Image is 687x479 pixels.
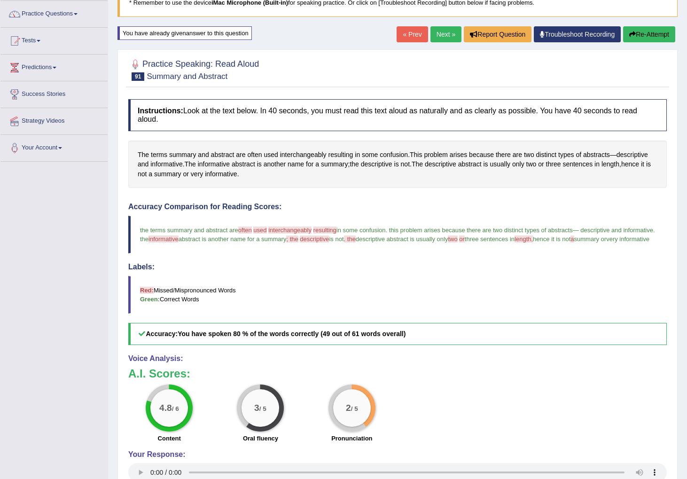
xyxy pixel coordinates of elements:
[140,227,238,234] span: the terms summary and abstract are
[570,236,574,243] span: a
[154,169,181,179] span: Click to see word definition
[150,159,182,169] span: Click to see word definition
[601,159,619,169] span: Click to see word definition
[128,263,667,271] h4: Labels:
[236,150,245,160] span: Click to see word definition
[128,203,667,211] h4: Accuracy Comparison for Reading Scores:
[346,403,351,413] big: 2
[425,159,456,169] span: Click to see word definition
[490,159,510,169] span: Click to see word definition
[483,159,488,169] span: Click to see word definition
[496,150,511,160] span: Click to see word definition
[653,227,655,234] span: .
[410,150,422,160] span: Click to see word definition
[117,26,252,40] div: You have already given answer to this question
[313,227,336,234] span: resulting
[128,354,667,363] h4: Voice Analysis:
[232,159,255,169] span: Click to see word definition
[574,236,607,243] span: summary or
[394,159,399,169] span: Click to see word definition
[465,236,515,243] span: three sentences in
[132,72,144,81] span: 91
[386,227,388,234] span: .
[336,227,386,234] span: in some confusion
[179,236,287,243] span: abstract is another name for a summary
[389,227,573,234] span: this problem arises because there are two distinct types of abstracts
[536,150,557,160] span: Click to see word definition
[594,159,600,169] span: Click to see word definition
[469,150,494,160] span: Click to see word definition
[138,169,147,179] span: Click to see word definition
[328,150,353,160] span: Click to see word definition
[264,150,278,160] span: Click to see word definition
[158,434,181,443] label: Content
[238,227,252,234] span: often
[512,159,524,169] span: Click to see word definition
[362,150,378,160] span: Click to see word definition
[562,159,593,169] span: Click to see word definition
[621,159,639,169] span: Click to see word definition
[178,330,406,338] b: You have spoken 80 % of the words correctly (49 out of 61 words overall)
[138,159,148,169] span: Click to see word definition
[0,55,108,78] a: Predictions
[264,159,286,169] span: Click to see word definition
[169,150,196,160] span: Click to see word definition
[315,159,319,169] span: Click to see word definition
[138,150,149,160] span: Click to see word definition
[576,150,581,160] span: Click to see word definition
[185,159,196,169] span: Click to see word definition
[534,26,621,42] a: Troubleshoot Recording
[350,159,359,169] span: Click to see word definition
[424,150,448,160] span: Click to see word definition
[300,236,329,243] span: descriptive
[247,150,262,160] span: Click to see word definition
[205,169,237,179] span: Click to see word definition
[253,227,266,234] span: used
[533,236,570,243] span: hence it is not
[198,150,209,160] span: Click to see word definition
[617,150,648,160] span: Click to see word definition
[172,406,179,413] small: / 6
[148,236,179,243] span: informative
[459,236,465,243] span: or
[412,159,423,169] span: Click to see word definition
[641,159,644,169] span: Click to see word definition
[128,323,667,345] h5: Accuracy:
[361,159,392,169] span: Click to see word definition
[128,276,667,314] blockquote: Missed/Mispronounced Words Correct Words
[159,403,172,413] big: 4.8
[147,72,227,81] small: Summary and Abstract
[515,236,533,243] span: length,
[646,159,651,169] span: Click to see word definition
[526,159,537,169] span: Click to see word definition
[140,287,154,294] b: Red:
[464,26,531,42] button: Report Question
[306,159,313,169] span: Click to see word definition
[524,150,534,160] span: Click to see word definition
[198,159,230,169] span: Click to see word definition
[138,107,183,115] b: Instructions:
[573,227,579,234] span: —
[558,150,574,160] span: Click to see word definition
[243,434,278,443] label: Oral fluency
[356,236,448,243] span: descriptive abstract is usually only
[191,169,203,179] span: Click to see word definition
[128,141,667,188] div: . — . ; . , .
[211,150,234,160] span: Click to see word definition
[151,150,167,160] span: Click to see word definition
[583,150,610,160] span: Click to see word definition
[268,227,312,234] span: interchangeably
[450,150,467,160] span: Click to see word definition
[513,150,522,160] span: Click to see word definition
[0,81,108,105] a: Success Stories
[255,403,260,413] big: 3
[148,169,152,179] span: Click to see word definition
[401,159,410,169] span: Click to see word definition
[458,159,482,169] span: Click to see word definition
[538,159,544,169] span: Click to see word definition
[128,99,667,131] h4: Look at the text below. In 40 seconds, you must read this text aloud as naturally and as clearly ...
[259,406,266,413] small: / 5
[286,236,298,243] span: ; the
[0,28,108,51] a: Tests
[329,236,343,243] span: is not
